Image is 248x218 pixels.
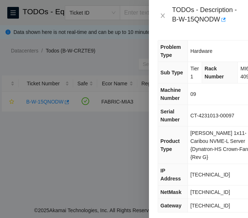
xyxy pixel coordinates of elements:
[190,66,199,79] span: Tier 1
[161,70,183,75] span: Sub Type
[161,109,180,122] span: Serial Number
[190,172,230,178] span: [TECHNICAL_ID]
[158,12,168,19] button: Close
[161,138,180,152] span: Product Type
[205,66,224,79] span: Rack Number
[190,113,235,118] span: CT-4231013-00097
[160,13,166,19] span: close
[190,91,196,97] span: 09
[172,6,239,26] div: TODOs - Description - B-W-15QNODW
[161,189,182,195] span: NetMask
[161,44,181,58] span: Problem Type
[161,203,182,209] span: Gateway
[190,48,213,54] span: Hardware
[161,87,181,101] span: Machine Number
[161,168,181,182] span: IP Address
[190,189,230,195] span: [TECHNICAL_ID]
[190,203,230,209] span: [TECHNICAL_ID]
